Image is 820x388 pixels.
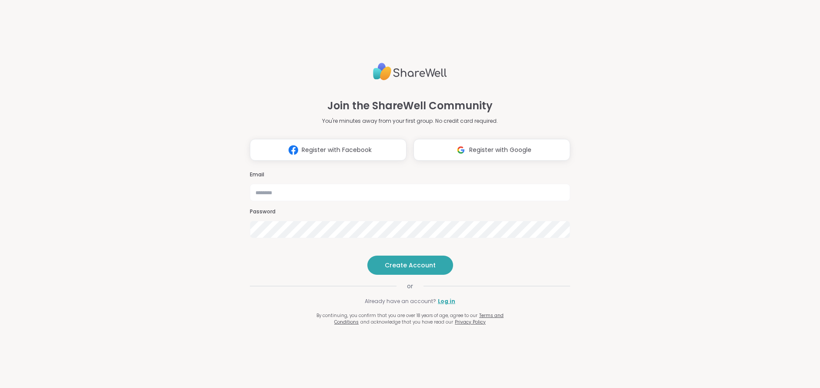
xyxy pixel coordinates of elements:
[316,312,477,319] span: By continuing, you confirm that you are over 18 years of age, agree to our
[285,142,302,158] img: ShareWell Logomark
[250,208,570,216] h3: Password
[302,145,372,155] span: Register with Facebook
[373,59,447,84] img: ShareWell Logo
[455,319,486,325] a: Privacy Policy
[397,282,423,290] span: or
[250,171,570,179] h3: Email
[365,297,436,305] span: Already have an account?
[438,297,455,305] a: Log in
[367,256,453,275] button: Create Account
[360,319,453,325] span: and acknowledge that you have read our
[385,261,436,270] span: Create Account
[334,312,504,325] a: Terms and Conditions
[322,117,498,125] p: You're minutes away from your first group. No credit card required.
[250,139,407,161] button: Register with Facebook
[469,145,531,155] span: Register with Google
[453,142,469,158] img: ShareWell Logomark
[413,139,570,161] button: Register with Google
[327,98,493,114] h1: Join the ShareWell Community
